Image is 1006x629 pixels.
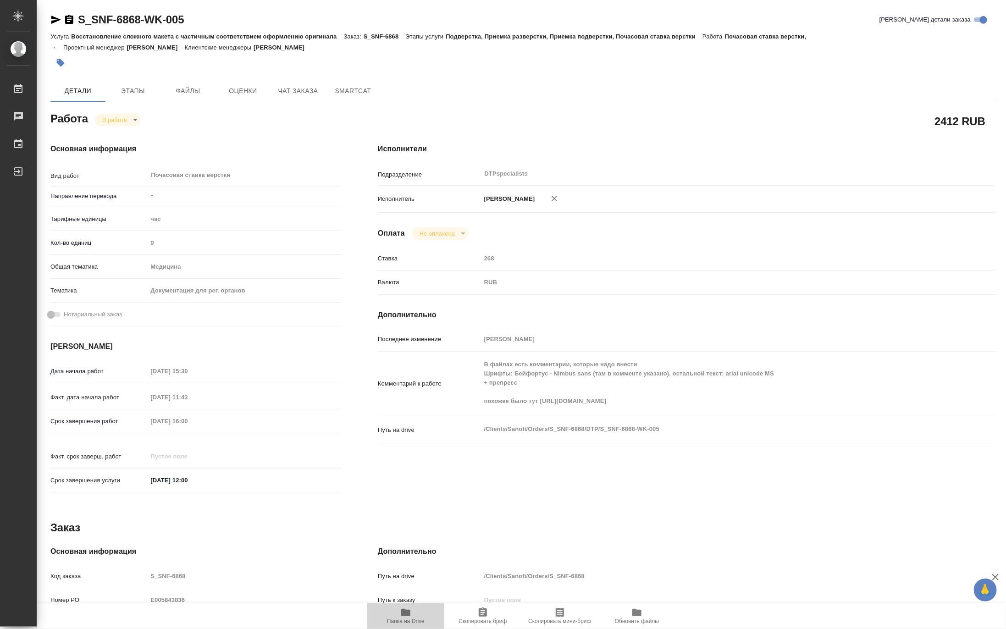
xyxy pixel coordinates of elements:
p: Направление перевода [50,192,147,201]
p: Восстановление сложного макета с частичным соответствием оформлению оригинала [71,33,343,40]
input: Пустое поле [147,450,227,463]
input: ✎ Введи что-нибудь [147,474,227,487]
p: Код заказа [50,572,147,581]
span: 🙏 [978,580,993,600]
p: Факт. дата начала работ [50,393,147,402]
h4: [PERSON_NAME] [50,341,341,352]
p: Комментарий к работе [378,379,481,388]
button: Скопировать ссылку для ЯМессенджера [50,14,61,25]
p: Работа [702,33,725,40]
input: Пустое поле [147,391,227,404]
div: Документация для рег. органов [147,283,341,298]
button: Обновить файлы [598,603,675,629]
p: Вид работ [50,171,147,181]
button: Скопировать ссылку [64,14,75,25]
input: Пустое поле [147,593,341,607]
h4: Основная информация [50,143,341,154]
span: Скопировать мини-бриф [528,618,591,624]
p: Подразделение [378,170,481,179]
button: Скопировать бриф [444,603,521,629]
h4: Исполнители [378,143,996,154]
span: [PERSON_NAME] детали заказа [879,15,971,24]
p: Кол-во единиц [50,238,147,248]
p: Факт. срок заверш. работ [50,452,147,461]
input: Пустое поле [147,236,341,249]
button: Удалить исполнителя [544,188,564,209]
input: Пустое поле [481,332,945,346]
p: Проектный менеджер [63,44,127,51]
div: Медицина [147,259,341,275]
span: Оценки [221,85,265,97]
p: Общая тематика [50,262,147,271]
button: 🙏 [974,579,997,601]
input: Пустое поле [481,252,945,265]
p: Подверстка, Приемка разверстки, Приемка подверстки, Почасовая ставка верстки [446,33,702,40]
div: час [147,211,341,227]
span: Обновить файлы [615,618,659,624]
p: S_SNF-6868 [364,33,406,40]
input: Пустое поле [147,569,341,583]
h4: Основная информация [50,546,341,557]
p: Срок завершения работ [50,417,147,426]
p: Путь на drive [378,572,481,581]
p: Тематика [50,286,147,295]
p: [PERSON_NAME] [127,44,185,51]
button: В работе [99,116,130,124]
span: Скопировать бриф [459,618,507,624]
input: Пустое поле [481,593,945,607]
h4: Дополнительно [378,546,996,557]
p: [PERSON_NAME] [254,44,311,51]
h4: Дополнительно [378,309,996,320]
span: Детали [56,85,100,97]
p: Дата начала работ [50,367,147,376]
input: Пустое поле [147,414,227,428]
p: Ставка [378,254,481,263]
p: [PERSON_NAME] [481,194,535,204]
input: Пустое поле [147,364,227,378]
button: Не оплачена [417,230,458,237]
span: Файлы [166,85,210,97]
textarea: В файлах есть комментарии, которые надо внести Шрифты: Бейфортус - Nimbus sans (там в комменте ук... [481,357,945,409]
p: Тарифные единицы [50,215,147,224]
button: Добавить тэг [50,53,71,73]
span: Этапы [111,85,155,97]
p: Клиентские менеджеры [184,44,254,51]
span: Чат заказа [276,85,320,97]
p: Валюта [378,278,481,287]
span: SmartCat [331,85,375,97]
a: S_SNF-6868-WK-005 [78,13,184,26]
p: Последнее изменение [378,335,481,344]
input: Пустое поле [481,569,945,583]
span: Папка на Drive [387,618,425,624]
p: Путь на drive [378,425,481,435]
div: В работе [95,114,141,126]
h2: 2412 RUB [935,113,985,129]
div: RUB [481,275,945,290]
p: Заказ: [344,33,364,40]
button: Папка на Drive [367,603,444,629]
p: Срок завершения услуги [50,476,147,485]
p: Услуга [50,33,71,40]
span: Нотариальный заказ [64,310,122,319]
textarea: /Clients/Sanofi/Orders/S_SNF-6868/DTP/S_SNF-6868-WK-005 [481,421,945,437]
p: Путь к заказу [378,596,481,605]
button: Скопировать мини-бриф [521,603,598,629]
h2: Работа [50,110,88,126]
h4: Оплата [378,228,405,239]
p: Исполнитель [378,194,481,204]
div: В работе [412,227,469,240]
p: Этапы услуги [406,33,446,40]
p: Номер РО [50,596,147,605]
h2: Заказ [50,520,80,535]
